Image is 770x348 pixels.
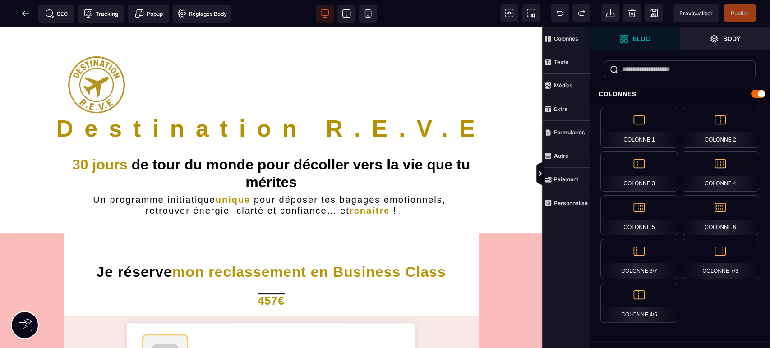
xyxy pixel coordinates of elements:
strong: Paiement [554,176,578,183]
span: Voir tablette [337,5,355,23]
span: Prévisualiser [679,10,713,17]
strong: Body [723,35,741,42]
strong: Texte [554,59,568,65]
div: Colonne 4/5 [600,283,678,323]
div: Colonne 3 [600,151,678,192]
span: Favicon [173,5,231,23]
div: Colonne 5 [600,195,678,235]
span: Défaire [551,4,569,22]
span: Ouvrir les calques [680,27,770,50]
strong: Colonnes [554,35,578,42]
strong: Extra [554,105,567,112]
span: Voir bureau [316,5,334,23]
span: Paiement [542,168,590,191]
span: Capture d'écran [522,4,540,22]
span: Rétablir [572,4,590,22]
span: Aperçu [673,4,719,22]
span: Médias [542,74,590,97]
div: Colonne 7/3 [682,239,759,279]
span: Enregistrer le contenu [724,4,756,22]
strong: Bloc [633,35,650,42]
strong: Médias [554,82,573,89]
span: Voir mobile [359,5,377,23]
span: Popup [135,9,163,18]
div: Colonnes [590,86,770,102]
img: 6bc32b15c6a1abf2dae384077174aadc_LOGOT15p.png [68,29,125,86]
span: Ouvrir les blocs [590,27,680,50]
span: SEO [45,9,68,18]
span: Retour [17,5,35,23]
span: Enregistrer [645,4,663,22]
strong: Autre [554,152,568,159]
div: Colonne 6 [682,195,759,235]
span: Code de suivi [78,5,124,23]
span: Réglages Body [177,9,227,18]
span: Formulaires [542,121,590,144]
span: Importer [601,4,619,22]
span: Personnalisé [542,191,590,215]
span: Afficher les vues [590,160,599,188]
span: Autre [542,144,590,168]
span: Colonnes [542,27,590,50]
div: Colonne 2 [682,108,759,148]
strong: Formulaires [554,129,585,136]
span: Extra [542,97,590,121]
h1: de tour du monde pour décoller vers la vie que tu mérites [64,129,479,167]
div: Colonne 4 [682,151,759,192]
div: Colonne 1 [600,108,678,148]
span: Tracking [84,9,118,18]
div: Colonne 3/7 [600,239,678,279]
span: Publier [731,10,749,17]
h1: Je réserve [70,232,472,258]
span: Créer une alerte modale [128,5,169,23]
h2: Un programme initiatique pour déposer tes bagages émotionnels, retrouver énergie, clarté et confi... [64,167,479,189]
strong: Personnalisé [554,200,588,206]
span: Nettoyage [623,4,641,22]
span: Métadata SEO [38,5,74,23]
span: Texte [542,50,590,74]
span: Voir les composants [500,4,518,22]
